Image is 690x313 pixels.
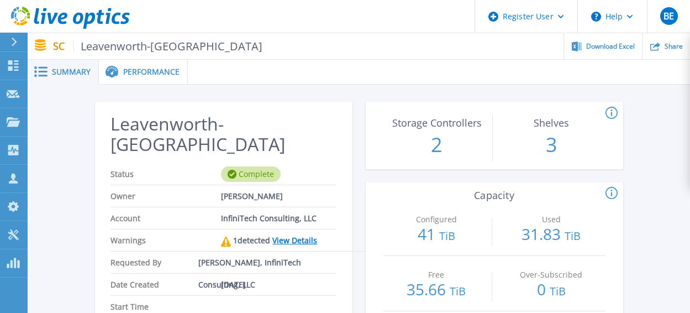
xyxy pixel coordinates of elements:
[221,185,283,207] span: [PERSON_NAME]
[565,228,581,243] span: TiB
[221,274,246,295] span: [DATE]
[110,163,221,185] span: Status
[123,68,180,76] span: Performance
[272,235,317,246] a: View Details
[383,131,490,159] p: 2
[501,118,602,128] p: Shelves
[110,114,336,155] h2: Leavenworth-[GEOGRAPHIC_DATA]
[383,281,490,299] p: 35.66
[501,271,602,279] p: Over-Subscribed
[439,228,455,243] span: TiB
[450,284,466,299] span: TiB
[498,131,605,159] p: 3
[498,226,604,244] p: 31.83
[550,284,566,299] span: TiB
[221,207,317,229] span: InfiniTech Consulting, LLC
[586,43,635,50] span: Download Excel
[663,12,674,20] span: BE
[198,252,327,273] span: [PERSON_NAME], InfiniTech Consulting, LLC
[110,207,221,229] span: Account
[501,216,602,223] p: Used
[52,68,91,76] span: Summary
[498,281,604,299] p: 0
[221,166,281,182] div: Complete
[665,43,683,50] span: Share
[386,271,487,279] p: Free
[110,229,221,251] span: Warnings
[110,274,221,295] span: Date Created
[383,226,490,244] p: 41
[73,40,263,53] span: Leavenworth-[GEOGRAPHIC_DATA]
[110,252,198,273] span: Requested By
[110,185,221,207] span: Owner
[221,229,317,252] div: 1 detected
[386,118,487,128] p: Storage Controllers
[53,40,263,53] p: SC
[386,216,487,223] p: Configured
